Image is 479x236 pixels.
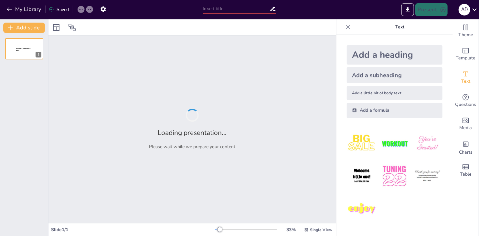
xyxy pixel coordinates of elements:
input: Insert title [203,4,270,14]
span: Questions [455,101,476,108]
div: Add a little bit of body text [347,86,442,100]
span: Charts [459,149,473,156]
div: Add a heading [347,45,442,65]
p: Text [353,19,446,35]
button: Add slide [3,23,45,33]
span: Media [460,124,472,131]
div: 1 [36,52,41,57]
img: 6.jpeg [412,161,442,191]
div: Change the overall theme [453,19,479,43]
div: Add text boxes [453,66,479,89]
button: Present [415,3,448,16]
div: Add a table [453,159,479,182]
button: My Library [5,4,44,15]
div: Add images, graphics, shapes or video [453,112,479,136]
h2: Loading presentation... [158,128,227,137]
button: A D [459,3,470,16]
span: Position [68,24,76,31]
div: 33 % [283,227,299,233]
div: Add ready made slides [453,43,479,66]
div: Get real-time input from your audience [453,89,479,112]
span: Template [456,55,476,62]
button: Export to PowerPoint [401,3,414,16]
img: 7.jpeg [347,194,377,224]
img: 3.jpeg [412,128,442,159]
div: Saved [49,6,69,13]
div: Add a subheading [347,67,442,83]
div: Layout [51,22,61,33]
img: 1.jpeg [347,128,377,159]
div: Add a formula [347,103,442,118]
p: Please wait while we prepare your content [149,144,236,150]
span: Theme [458,31,473,38]
img: 2.jpeg [379,128,410,159]
span: Single View [310,227,332,232]
span: Text [461,78,470,85]
div: A D [459,4,470,15]
img: 5.jpeg [379,161,410,191]
div: Slide 1 / 1 [51,227,215,233]
div: 1 [5,38,43,59]
span: Table [460,171,472,178]
img: 4.jpeg [347,161,377,191]
span: Sendsteps presentation editor [16,48,30,51]
div: Add charts and graphs [453,136,479,159]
